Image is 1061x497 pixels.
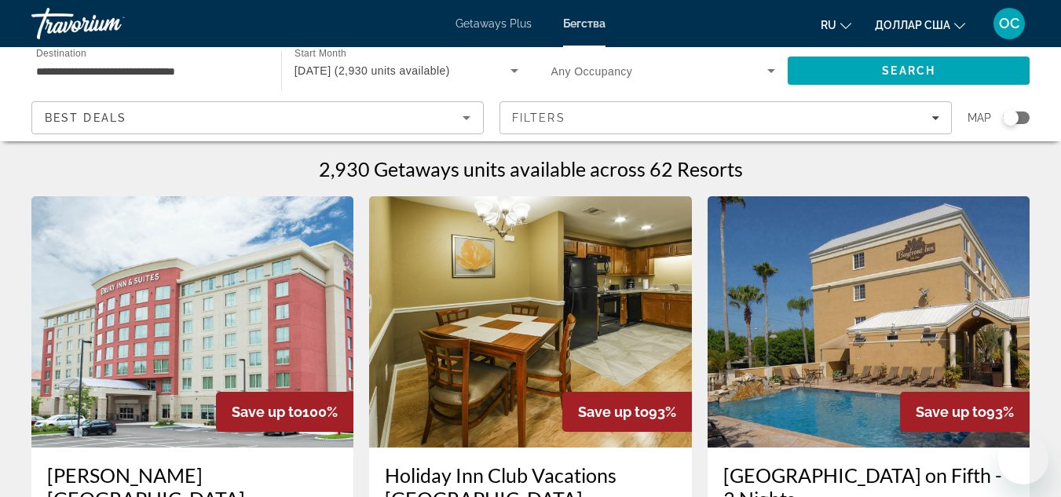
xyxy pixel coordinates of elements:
[788,57,1030,85] button: Search
[551,65,633,78] span: Any Occupancy
[45,108,470,127] mat-select: Sort by
[708,196,1030,448] img: Bayfront Inn on Fifth - 3 Nights
[31,196,353,448] img: Drury Inn & Suites Fort Myers Airport FGCU - 3 Nights
[968,107,991,129] span: Map
[369,196,691,448] img: Holiday Inn Club Vacations Orlando Breeze Resort
[512,111,565,124] span: Filters
[499,101,952,134] button: Filters
[232,404,302,420] span: Save up to
[900,392,1030,432] div: 93%
[562,392,692,432] div: 93%
[563,17,606,30] a: Бегства
[916,404,986,420] span: Save up to
[821,19,836,31] font: ru
[295,49,346,59] span: Start Month
[31,3,188,44] a: Травориум
[882,64,935,77] span: Search
[45,111,126,124] span: Best Deals
[989,7,1030,40] button: Меню пользователя
[36,62,261,81] input: Select destination
[319,157,743,181] h1: 2,930 Getaways units available across 62 Resorts
[36,48,86,58] span: Destination
[875,19,950,31] font: доллар США
[216,392,353,432] div: 100%
[455,17,532,30] a: Getaways Plus
[999,15,1019,31] font: ОС
[998,434,1048,484] iframe: Кнопка запуска окна обмена сообщениями
[821,13,851,36] button: Изменить язык
[295,64,450,77] span: [DATE] (2,930 units available)
[875,13,965,36] button: Изменить валюту
[578,404,649,420] span: Save up to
